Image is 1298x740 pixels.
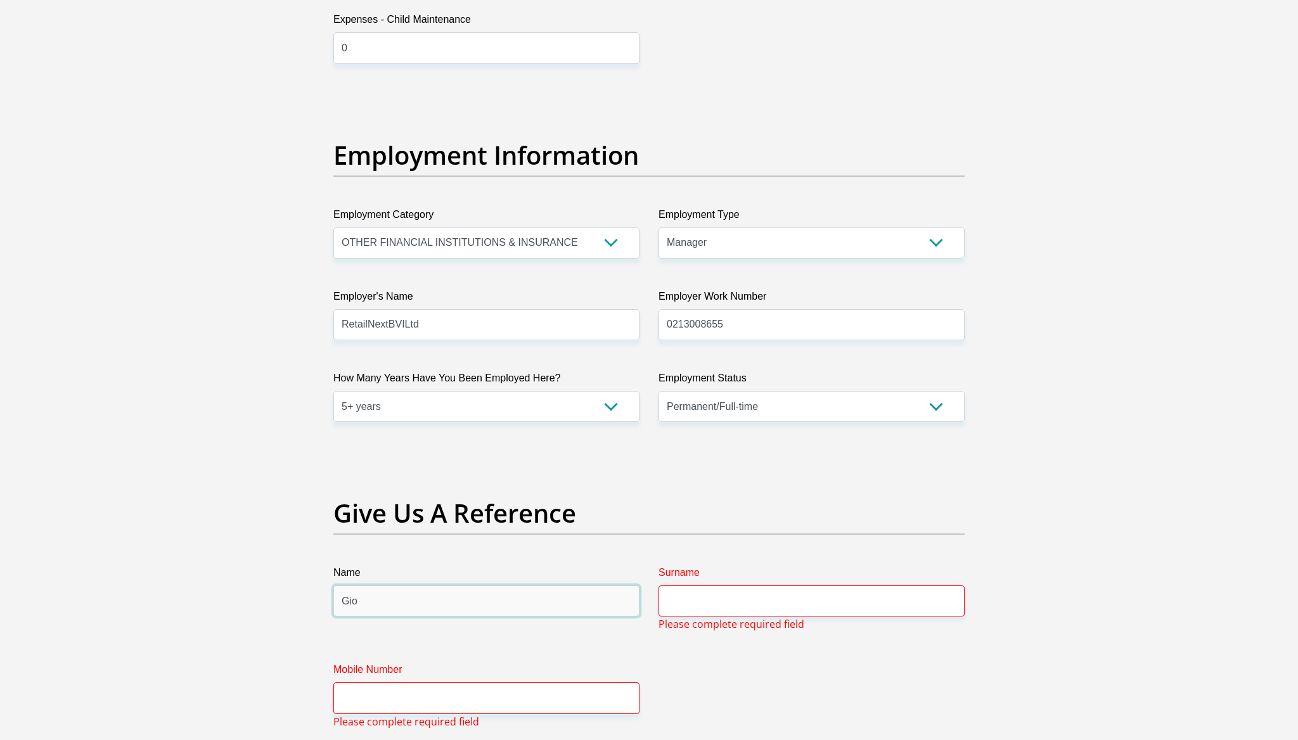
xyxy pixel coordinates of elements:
[333,289,639,309] label: Employer's Name
[659,616,804,632] span: Please complete required field
[333,585,639,616] input: Name
[333,714,479,729] span: Please complete required field
[659,289,965,309] label: Employer Work Number
[659,309,965,340] input: Employer Work Number
[333,498,965,528] h2: Give Us A Reference
[333,682,639,713] input: Mobile Number
[333,371,639,391] label: How Many Years Have You Been Employed Here?
[659,207,965,227] label: Employment Type
[659,585,965,616] input: Surname
[333,207,639,227] label: Employment Category
[333,662,639,682] label: Mobile Number
[333,12,639,32] label: Expenses - Child Maintenance
[659,565,965,585] label: Surname
[333,140,965,170] h2: Employment Information
[333,565,639,585] label: Name
[333,32,639,63] input: Expenses - Child Maintenance
[333,309,639,340] input: Employer's Name
[659,371,965,391] label: Employment Status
